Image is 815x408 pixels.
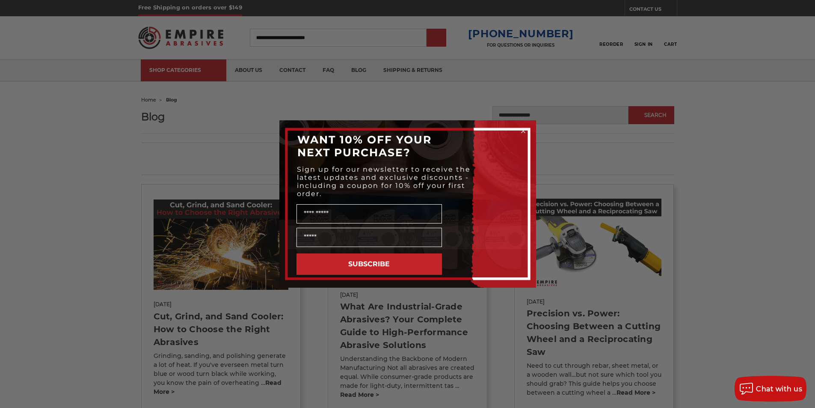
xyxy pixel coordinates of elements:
button: Close dialog [519,127,528,135]
button: Chat with us [735,376,806,402]
span: WANT 10% OFF YOUR NEXT PURCHASE? [297,133,432,159]
button: SUBSCRIBE [296,253,442,275]
span: Sign up for our newsletter to receive the latest updates and exclusive discounts - including a co... [297,165,471,198]
span: Chat with us [756,385,802,393]
input: Email [296,228,442,247]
